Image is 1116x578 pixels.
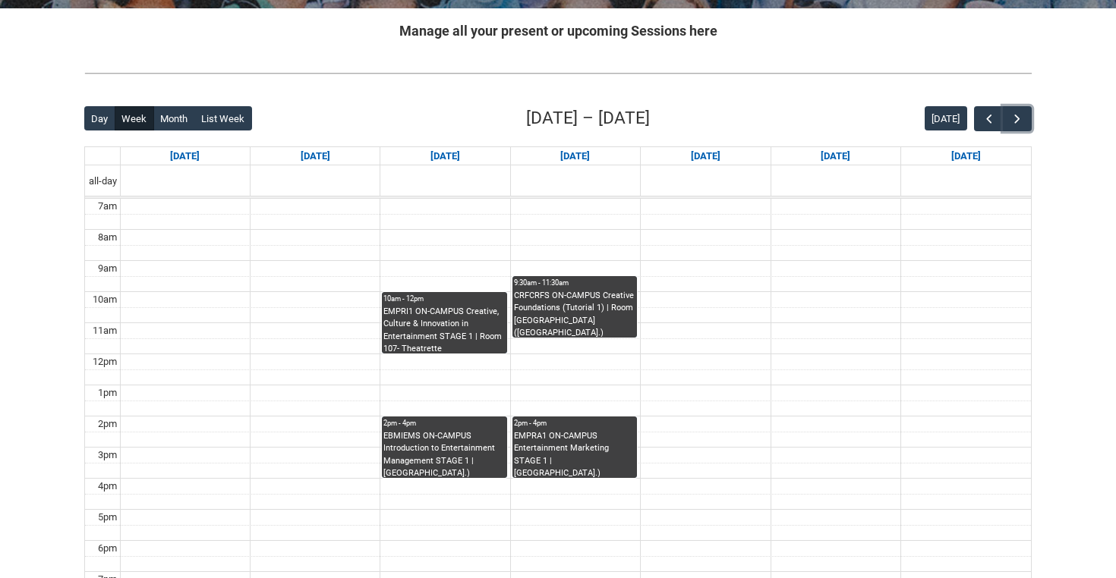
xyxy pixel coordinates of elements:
[95,510,120,525] div: 5pm
[557,147,593,165] a: Go to September 17, 2025
[153,106,195,130] button: Month
[514,418,635,429] div: 2pm - 4pm
[427,147,463,165] a: Go to September 16, 2025
[90,354,120,369] div: 12pm
[84,65,1032,81] img: REDU_GREY_LINE
[95,479,120,494] div: 4pm
[514,430,635,478] div: EMPRA1 ON-CAMPUS Entertainment Marketing STAGE 1 | [GEOGRAPHIC_DATA].) (capacity x20ppl) | [PERSO...
[86,174,120,189] span: all-day
[688,147,724,165] a: Go to September 18, 2025
[1003,106,1032,131] button: Next Week
[383,294,505,304] div: 10am - 12pm
[115,106,154,130] button: Week
[95,416,120,432] div: 2pm
[95,230,120,245] div: 8am
[167,147,203,165] a: Go to September 14, 2025
[298,147,333,165] a: Go to September 15, 2025
[925,106,967,130] button: [DATE]
[84,20,1032,41] h2: Manage all your present or upcoming Sessions here
[526,105,650,131] h2: [DATE] – [DATE]
[95,541,120,556] div: 6pm
[948,147,984,165] a: Go to September 20, 2025
[84,106,115,130] button: Day
[514,278,635,288] div: 9:30am - 11:30am
[818,147,853,165] a: Go to September 19, 2025
[194,106,252,130] button: List Week
[90,292,120,307] div: 10am
[95,261,120,276] div: 9am
[383,306,505,353] div: EMPRI1 ON-CAMPUS Creative, Culture & Innovation in Entertainment STAGE 1 | Room 107- Theatrette (...
[95,385,120,401] div: 1pm
[90,323,120,338] div: 11am
[383,430,505,478] div: EBMIEMS ON-CAMPUS Introduction to Entertainment Management STAGE 1 | [GEOGRAPHIC_DATA].) (capacit...
[974,106,1003,131] button: Previous Week
[95,448,120,463] div: 3pm
[514,290,635,338] div: CRFCRFS ON-CAMPUS Creative Foundations (Tutorial 1) | Room [GEOGRAPHIC_DATA] ([GEOGRAPHIC_DATA].)...
[383,418,505,429] div: 2pm - 4pm
[95,199,120,214] div: 7am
